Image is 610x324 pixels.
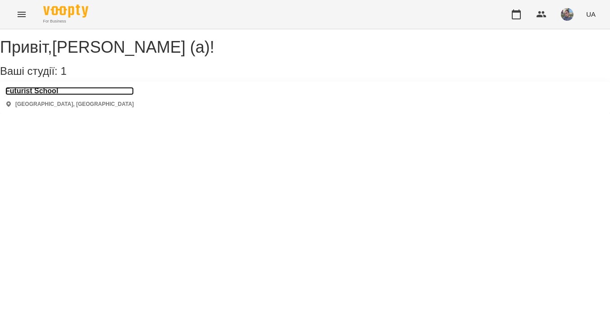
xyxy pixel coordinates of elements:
[43,5,88,18] img: Voopty Logo
[11,4,32,25] button: Menu
[5,87,134,95] a: Futurist School
[60,65,66,77] span: 1
[43,18,88,24] span: For Business
[15,100,134,108] p: [GEOGRAPHIC_DATA], [GEOGRAPHIC_DATA]
[561,8,574,21] img: 12e81ef5014e817b1a9089eb975a08d3.jpeg
[583,6,599,23] button: UA
[586,9,596,19] span: UA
